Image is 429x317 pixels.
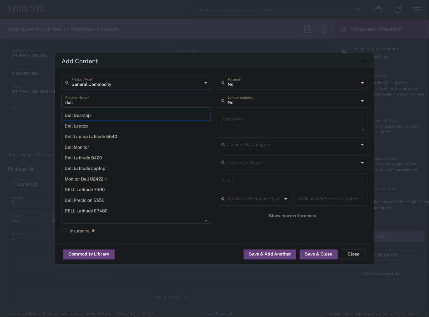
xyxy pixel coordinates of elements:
[359,57,367,66] button: Close
[269,213,316,219] span: Show more references
[300,249,338,259] button: Save & Close
[62,131,211,142] div: Dell Laptop Latitude 5540
[62,206,211,216] div: DELL Latitude E7480
[244,249,296,259] button: Save & Add Another
[62,153,211,163] div: Dell Latitude 5420
[62,56,98,66] h4: Add Content
[62,121,211,131] div: Dell Laptop
[62,142,211,153] div: Dell Monitor
[62,184,211,195] div: DELL Latitude 7490
[62,195,211,206] div: Dell Precicion 5550
[63,249,115,259] button: Commodity Library
[62,163,211,174] div: Dell Latitude Laptop
[62,228,90,233] label: Insurance
[62,174,211,184] div: Monitor Dell U2422H
[62,110,211,121] div: Dell Desktop
[341,249,366,259] button: Close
